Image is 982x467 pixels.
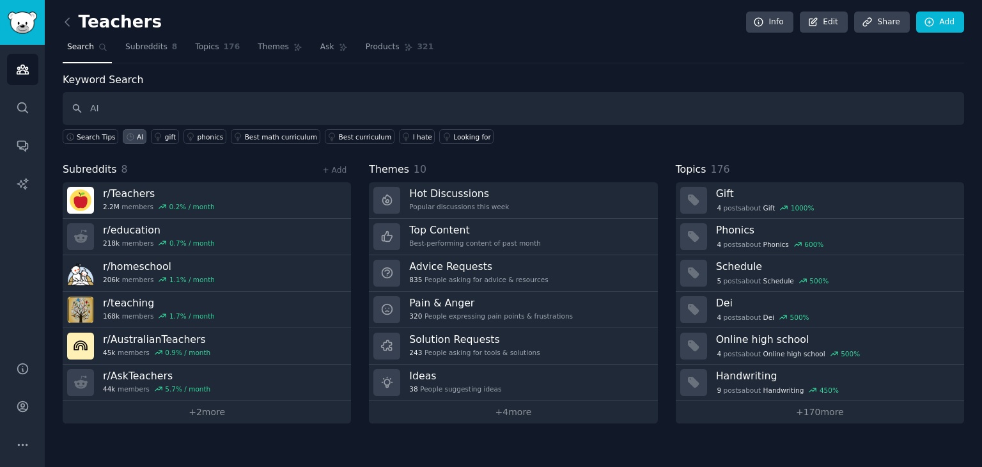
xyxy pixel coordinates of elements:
a: r/AskTeachers44kmembers5.7% / month [63,365,351,401]
a: r/AustralianTeachers45kmembers0.9% / month [63,328,351,365]
span: Subreddits [125,42,168,53]
div: 450 % [820,386,839,395]
span: 8 [121,163,128,175]
span: Handwriting [763,386,804,395]
a: +2more [63,401,351,423]
div: 500 % [841,349,860,358]
span: Search [67,42,94,53]
div: members [103,239,215,248]
span: Online high school [763,349,825,358]
button: Search Tips [63,129,118,144]
img: homeschool [67,260,94,287]
div: 600 % [804,240,823,249]
span: 4 [717,349,721,358]
span: Topics [676,162,706,178]
div: I hate [413,132,432,141]
a: Advice Requests835People asking for advice & resources [369,255,657,292]
div: 1.1 % / month [169,275,215,284]
a: +4more [369,401,657,423]
h3: Advice Requests [409,260,548,273]
span: 243 [409,348,422,357]
a: Solution Requests243People asking for tools & solutions [369,328,657,365]
a: Edit [800,12,848,33]
a: r/homeschool206kmembers1.1% / month [63,255,351,292]
span: Themes [258,42,289,53]
a: +170more [676,401,964,423]
span: 321 [417,42,434,53]
span: Gift [763,203,775,212]
h3: Schedule [716,260,955,273]
span: Products [366,42,400,53]
span: 9 [717,386,721,395]
a: Info [746,12,793,33]
span: 10 [414,163,426,175]
span: Topics [195,42,219,53]
div: phonics [198,132,224,141]
a: r/teaching168kmembers1.7% / month [63,292,351,328]
div: members [103,275,215,284]
h3: Hot Discussions [409,187,509,200]
span: Dei [763,313,774,322]
a: Subreddits8 [121,37,182,63]
div: People asking for advice & resources [409,275,548,284]
span: Subreddits [63,162,117,178]
span: 835 [409,275,422,284]
a: Themes [253,37,307,63]
span: 320 [409,312,422,321]
a: Ask [316,37,352,63]
h3: r/ education [103,223,215,237]
a: Looking for [439,129,494,144]
span: 38 [409,384,417,393]
h3: Handwriting [716,369,955,383]
div: post s about [716,275,830,287]
span: 5 [717,276,721,285]
h3: Pain & Anger [409,296,573,310]
span: 4 [717,203,721,212]
a: Schedule5postsaboutSchedule500% [676,255,964,292]
img: teaching [67,296,94,323]
a: gift [151,129,179,144]
a: + Add [322,166,347,175]
img: AustralianTeachers [67,333,94,360]
h3: r/ teaching [103,296,215,310]
h3: r/ Teachers [103,187,215,200]
div: 0.7 % / month [169,239,215,248]
h3: r/ homeschool [103,260,215,273]
span: 218k [103,239,120,248]
span: 176 [710,163,729,175]
a: r/education218kmembers0.7% / month [63,219,351,255]
span: 168k [103,312,120,321]
div: post s about [716,202,816,214]
span: 176 [224,42,240,53]
div: People suggesting ideas [409,384,501,393]
span: 8 [172,42,178,53]
a: phonics [183,129,226,144]
h3: Ideas [409,369,501,383]
a: Dei4postsaboutDei500% [676,292,964,328]
span: 206k [103,275,120,284]
span: 2.2M [103,202,120,211]
a: Top ContentBest-performing content of past month [369,219,657,255]
div: 500 % [790,313,809,322]
div: Best curriculum [339,132,392,141]
div: post s about [716,312,811,323]
span: Search Tips [77,132,116,141]
div: AI [137,132,143,141]
div: 0.9 % / month [165,348,210,357]
div: members [103,202,215,211]
h3: Dei [716,296,955,310]
div: post s about [716,384,840,396]
a: Online high school4postsaboutOnline high school500% [676,328,964,365]
a: Phonics4postsaboutPhonics600% [676,219,964,255]
label: Keyword Search [63,74,143,86]
a: Hot DiscussionsPopular discussions this week [369,182,657,219]
div: members [103,312,215,321]
div: People expressing pain points & frustrations [409,312,573,321]
div: post s about [716,239,825,250]
a: I hate [399,129,435,144]
span: Ask [320,42,334,53]
a: Best math curriculum [231,129,320,144]
span: 45k [103,348,115,357]
h3: Top Content [409,223,541,237]
div: members [103,384,210,393]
